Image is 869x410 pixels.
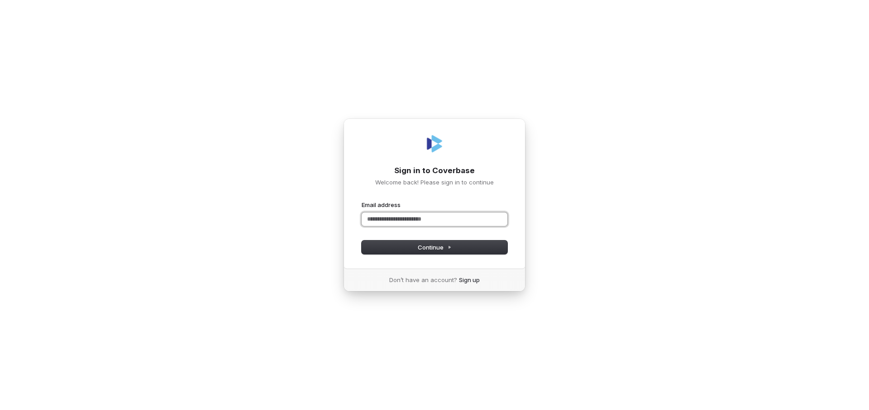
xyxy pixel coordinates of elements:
[362,201,401,209] label: Email address
[362,240,507,254] button: Continue
[418,243,452,251] span: Continue
[389,276,457,284] span: Don’t have an account?
[362,178,507,186] p: Welcome back! Please sign in to continue
[459,276,480,284] a: Sign up
[362,165,507,176] h1: Sign in to Coverbase
[424,133,445,155] img: Coverbase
